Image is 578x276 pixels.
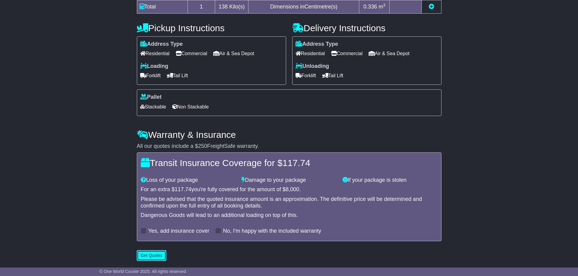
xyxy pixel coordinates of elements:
[383,3,386,7] sup: 3
[141,158,438,168] h4: Transit Insurance Coverage for $
[198,143,207,149] span: 250
[100,269,187,274] span: © One World Courier 2025. All rights reserved.
[340,177,441,184] div: If your package is stolen
[429,4,434,10] a: Add new item
[223,228,321,234] label: No, I'm happy with the included warranty
[296,63,329,70] label: Unloading
[296,71,316,80] span: Forklift
[137,23,286,33] h4: Pickup Instructions
[138,177,239,184] div: Loss of your package
[286,186,299,192] span: 8,000
[141,186,438,193] div: For an extra $ you're fully covered for the amount of $ .
[219,4,228,10] span: 138
[148,228,209,234] label: Yes, add insurance cover
[172,102,209,111] span: Non Stackable
[137,130,441,140] h4: Warranty & Insurance
[140,102,166,111] span: Stackable
[331,49,363,58] span: Commercial
[137,143,441,150] div: All our quotes include a $ FreightSafe warranty.
[379,4,386,10] span: m
[322,71,343,80] span: Tail Lift
[282,158,310,168] span: 117.74
[213,49,254,58] span: Air & Sea Depot
[167,71,188,80] span: Tail Lift
[140,63,168,70] label: Loading
[176,49,207,58] span: Commercial
[137,250,167,261] button: Get Quotes
[140,94,162,101] label: Pallet
[296,49,325,58] span: Residential
[363,4,377,10] span: 0.336
[140,49,170,58] span: Residential
[292,23,441,33] h4: Delivery Instructions
[175,186,191,192] span: 117.74
[238,177,340,184] div: Damage to your package
[141,212,438,219] div: Dangerous Goods will lead to an additional loading on top of this.
[140,71,161,80] span: Forklift
[141,196,438,209] div: Please be advised that the quoted insurance amount is an approximation. The definitive price will...
[140,41,183,48] label: Address Type
[369,49,410,58] span: Air & Sea Depot
[296,41,338,48] label: Address Type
